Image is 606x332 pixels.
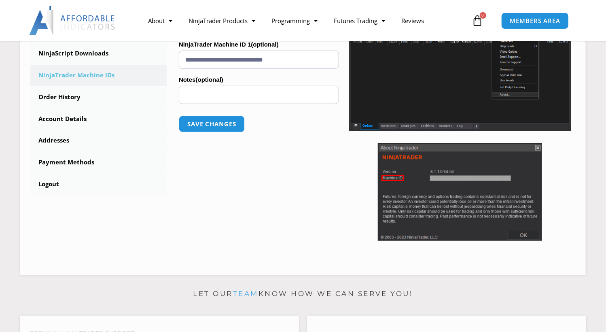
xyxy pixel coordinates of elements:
[251,41,278,48] span: (optional)
[480,12,486,19] span: 0
[179,116,245,132] button: Save changes
[179,38,339,51] label: NinjaTrader Machine ID 1
[501,13,569,29] a: MEMBERS AREA
[20,287,586,300] p: Let our know how we can serve you!
[179,74,339,86] label: Notes
[30,109,167,130] a: Account Details
[196,76,223,83] span: (optional)
[394,11,432,30] a: Reviews
[30,87,167,108] a: Order History
[326,11,394,30] a: Futures Trading
[30,43,167,64] a: NinjaScript Downloads
[378,143,542,241] img: Screenshot 2025-01-17 114931 | Affordable Indicators – NinjaTrader
[30,65,167,86] a: NinjaTrader Machine IDs
[264,11,326,30] a: Programming
[349,31,571,131] img: Screenshot 2025-01-17 1155544 | Affordable Indicators – NinjaTrader
[29,6,116,35] img: LogoAI | Affordable Indicators – NinjaTrader
[140,11,181,30] a: About
[181,11,264,30] a: NinjaTrader Products
[510,18,560,24] span: MEMBERS AREA
[460,9,496,32] a: 0
[30,152,167,173] a: Payment Methods
[30,130,167,151] a: Addresses
[30,174,167,195] a: Logout
[140,11,470,30] nav: Menu
[233,289,259,298] a: team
